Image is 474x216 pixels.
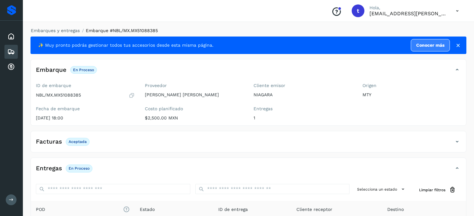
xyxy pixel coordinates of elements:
[145,106,244,111] label: Costo planificado
[31,28,80,33] a: Embarques y entregas
[69,139,87,144] p: Aceptada
[36,106,135,111] label: Fecha de embarque
[369,5,446,10] p: Hola,
[387,206,404,213] span: Destino
[30,27,466,34] nav: breadcrumb
[38,42,213,49] span: ✨ Muy pronto podrás gestionar todos tus accesorios desde esta misma página.
[4,30,18,44] div: Inicio
[254,83,352,88] label: Cliente emisor
[362,83,461,88] label: Origen
[69,166,90,171] p: En proceso
[36,66,66,74] h4: Embarque
[145,92,244,98] p: [PERSON_NAME] [PERSON_NAME]
[31,163,466,179] div: EntregasEn proceso
[36,92,81,98] p: NBL/MX.MX51088385
[218,206,248,213] span: ID de entrega
[419,187,445,193] span: Limpiar filtros
[4,45,18,59] div: Embarques
[86,28,158,33] span: Embarque #NBL/MX.MX51088385
[36,206,130,213] span: POD
[145,83,244,88] label: Proveedor
[355,184,409,194] button: Selecciona un estado
[36,138,62,145] h4: Facturas
[36,165,62,172] h4: Entregas
[254,115,352,121] p: 1
[36,83,135,88] label: ID de embarque
[414,184,461,196] button: Limpiar filtros
[31,136,466,152] div: FacturasAceptada
[73,68,94,72] p: En proceso
[31,64,466,80] div: EmbarqueEn proceso
[369,10,446,17] p: transportes.lg.lozano@gmail.com
[145,115,244,121] p: $2,500.00 MXN
[254,92,352,98] p: NIAGARA
[140,206,155,213] span: Estado
[296,206,332,213] span: Cliente receptor
[254,106,352,111] label: Entregas
[4,60,18,74] div: Cuentas por cobrar
[362,92,461,98] p: MTY
[411,39,450,51] a: Conocer más
[36,115,135,121] p: [DATE] 18:00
